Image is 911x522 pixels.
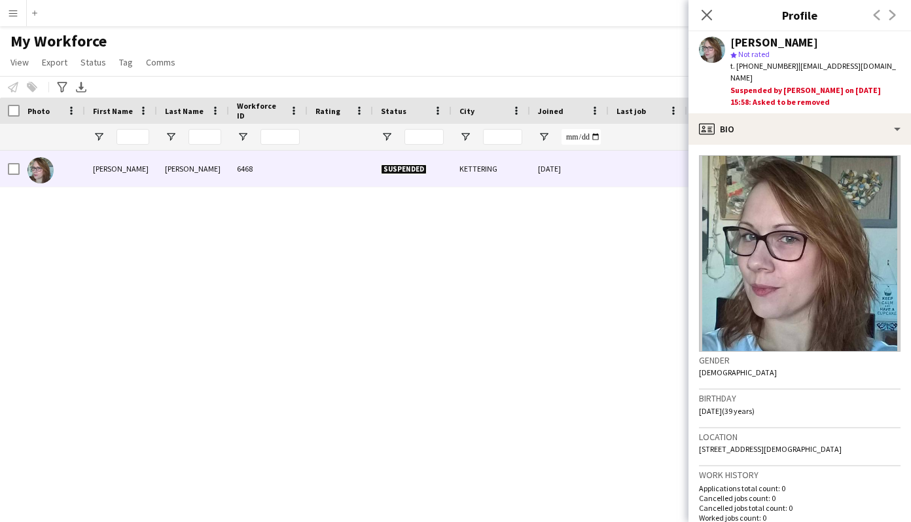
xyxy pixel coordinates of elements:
[119,56,133,68] span: Tag
[730,37,818,48] div: [PERSON_NAME]
[459,106,474,116] span: City
[688,7,911,24] h3: Profile
[538,131,550,143] button: Open Filter Menu
[165,106,204,116] span: Last Name
[459,131,471,143] button: Open Filter Menu
[141,54,181,71] a: Comms
[93,106,133,116] span: First Name
[229,151,308,187] div: 6468
[730,61,798,71] span: t. [PHONE_NUMBER]
[27,106,50,116] span: Photo
[260,129,300,145] input: Workforce ID Filter Input
[730,84,901,108] div: Suspended by [PERSON_NAME] on [DATE] 15:58: Asked to be removed
[699,493,901,503] p: Cancelled jobs count: 0
[27,157,54,183] img: Laura Byrne
[146,56,175,68] span: Comms
[188,129,221,145] input: Last Name Filter Input
[738,49,770,59] span: Not rated
[530,151,609,187] div: [DATE]
[37,54,73,71] a: Export
[54,79,70,95] app-action-btn: Advanced filters
[699,444,842,454] span: [STREET_ADDRESS][DEMOGRAPHIC_DATA]
[93,131,105,143] button: Open Filter Menu
[80,56,106,68] span: Status
[42,56,67,68] span: Export
[699,406,755,416] span: [DATE] (39 years)
[562,129,601,145] input: Joined Filter Input
[699,354,901,366] h3: Gender
[10,56,29,68] span: View
[381,106,406,116] span: Status
[315,106,340,116] span: Rating
[699,483,901,493] p: Applications total count: 0
[237,101,284,121] span: Workforce ID
[687,151,772,187] div: 0
[699,155,901,352] img: Crew avatar or photo
[699,431,901,443] h3: Location
[381,164,427,174] span: Suspended
[85,151,157,187] div: [PERSON_NAME]
[730,61,896,83] span: | [EMAIL_ADDRESS][DOMAIN_NAME]
[237,131,249,143] button: Open Filter Menu
[73,79,89,95] app-action-btn: Export XLSX
[404,129,444,145] input: Status Filter Input
[538,106,563,116] span: Joined
[699,469,901,481] h3: Work history
[114,54,138,71] a: Tag
[116,129,149,145] input: First Name Filter Input
[699,503,901,513] p: Cancelled jobs total count: 0
[157,151,229,187] div: [PERSON_NAME]
[5,54,34,71] a: View
[452,151,530,187] div: KETTERING
[75,54,111,71] a: Status
[616,106,646,116] span: Last job
[10,31,107,51] span: My Workforce
[165,131,177,143] button: Open Filter Menu
[483,129,522,145] input: City Filter Input
[688,113,911,145] div: Bio
[699,367,777,377] span: [DEMOGRAPHIC_DATA]
[699,392,901,404] h3: Birthday
[381,131,393,143] button: Open Filter Menu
